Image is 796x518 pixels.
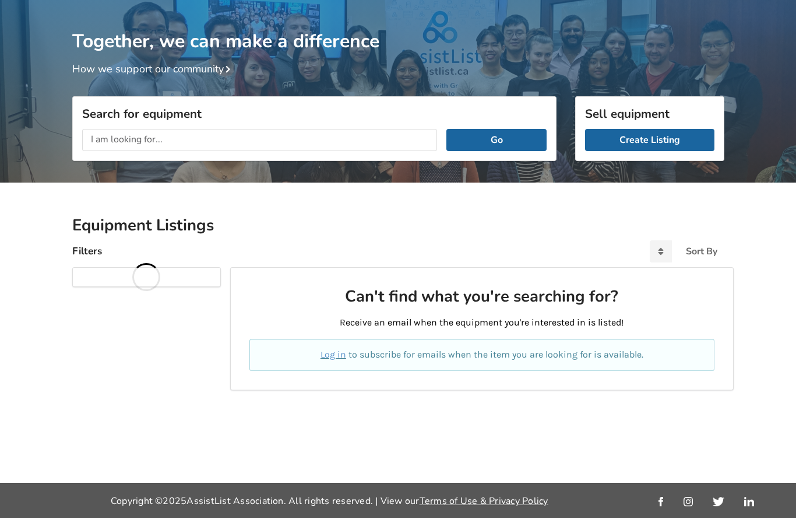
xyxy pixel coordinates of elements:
[82,129,438,151] input: I am looking for...
[249,286,714,307] h2: Can't find what you're searching for?
[446,129,546,151] button: Go
[72,244,102,258] h4: Filters
[249,316,714,330] p: Receive an email when the equipment you're interested in is listed!
[72,62,235,76] a: How we support our community
[684,497,693,506] img: instagram_link
[263,348,700,362] p: to subscribe for emails when the item you are looking for is available.
[744,497,754,506] img: linkedin_link
[585,129,714,151] a: Create Listing
[686,247,717,256] div: Sort By
[420,495,548,508] a: Terms of Use & Privacy Policy
[82,106,547,121] h3: Search for equipment
[585,106,714,121] h3: Sell equipment
[713,497,724,506] img: twitter_link
[320,349,346,360] a: Log in
[72,215,724,236] h2: Equipment Listings
[658,497,663,506] img: facebook_link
